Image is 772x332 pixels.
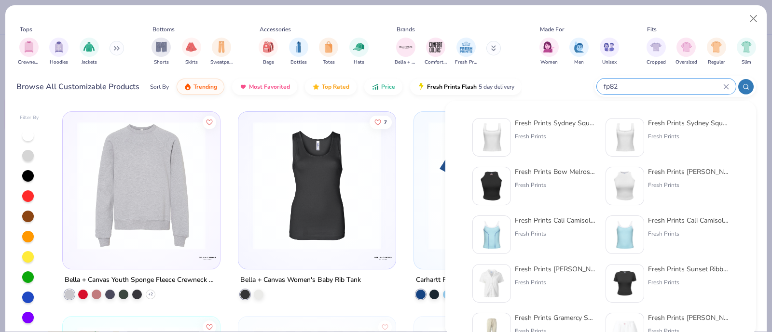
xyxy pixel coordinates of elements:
[515,264,596,274] div: Fresh Prints [PERSON_NAME]
[263,59,274,66] span: Bags
[604,41,615,53] img: Unisex Image
[600,38,619,66] button: filter button
[323,59,335,66] span: Totes
[515,278,596,287] div: Fresh Prints
[459,40,473,54] img: Fresh Prints Image
[648,264,729,274] div: Fresh Prints Sunset Ribbed T-shirt
[742,59,751,66] span: Slim
[364,79,402,95] button: Price
[182,38,201,66] div: filter for Skirts
[24,41,34,53] img: Crewnecks Image
[290,59,307,66] span: Bottles
[428,40,443,54] img: Comfort Colors Image
[384,120,387,124] span: 7
[543,41,554,53] img: Women Image
[741,41,752,53] img: Slim Image
[395,38,417,66] button: filter button
[49,38,69,66] button: filter button
[707,38,726,66] div: filter for Regular
[650,41,662,53] img: Cropped Image
[603,81,723,92] input: Try "T-Shirt"
[574,41,584,53] img: Men Image
[18,38,40,66] button: filter button
[569,38,589,66] button: filter button
[648,132,729,141] div: Fresh Prints
[675,59,697,66] span: Oversized
[373,248,393,267] img: Bella + Canvas logo
[515,132,596,141] div: Fresh Prints
[610,268,640,298] img: 40ec2264-0ddb-4f40-bcee-9c983d372ad1
[711,41,722,53] img: Regular Image
[455,38,477,66] div: filter for Fresh Prints
[540,25,564,34] div: Made For
[540,59,558,66] span: Women
[20,114,39,121] div: Filter By
[148,292,153,297] span: + 2
[648,167,729,177] div: Fresh Prints [PERSON_NAME] Tank Top
[648,229,729,238] div: Fresh Prints
[232,79,297,95] button: Most Favorited
[289,38,308,66] button: filter button
[648,181,729,189] div: Fresh Prints
[240,274,361,286] div: Bella + Canvas Women's Baby Rib Tank
[152,38,171,66] button: filter button
[370,115,392,129] button: Like
[479,81,514,93] span: 5 day delivery
[647,25,657,34] div: Fits
[20,25,32,34] div: Tops
[322,83,349,91] span: Top Rated
[425,38,447,66] div: filter for Comfort Colors
[72,121,210,250] img: 80137ec0-a204-4027-b2a6-56992861cb4d
[515,229,596,238] div: Fresh Prints
[410,79,522,95] button: Fresh Prints Flash5 day delivery
[647,38,666,66] div: filter for Cropped
[515,167,596,177] div: Fresh Prints Bow Melrose Ribbed Tank Top
[152,25,175,34] div: Bottoms
[210,38,233,66] div: filter for Sweatpants
[289,38,308,66] div: filter for Bottles
[600,38,619,66] div: filter for Unisex
[425,59,447,66] span: Comfort Colors
[515,181,596,189] div: Fresh Prints
[16,81,139,93] div: Browse All Customizable Products
[681,41,692,53] img: Oversized Image
[675,38,697,66] button: filter button
[425,38,447,66] button: filter button
[210,38,233,66] button: filter button
[515,118,596,128] div: Fresh Prints Sydney Square Neck Tank Top
[185,59,198,66] span: Skirts
[293,41,304,53] img: Bottles Image
[477,268,507,298] img: ac3b071b-bc6b-4320-8a2d-c07c58aa8036
[610,220,640,250] img: a25d9891-da96-49f3-a35e-76288174bf3a
[569,38,589,66] div: filter for Men
[18,59,40,66] span: Crewnecks
[193,83,217,91] span: Trending
[54,41,64,53] img: Hoodies Image
[182,38,201,66] button: filter button
[198,248,217,267] img: Bella + Canvas logo
[610,122,640,152] img: 38347b0a-c013-4da9-8435-963b962c47ba
[248,121,386,250] img: 5a9023ed-7d6d-4891-9237-b2dc97029788
[260,25,291,34] div: Accessories
[259,38,278,66] button: filter button
[574,59,584,66] span: Men
[319,38,338,66] button: filter button
[150,82,169,91] div: Sort By
[82,59,97,66] span: Jackets
[203,115,217,129] button: Like
[184,83,192,91] img: trending.gif
[305,79,357,95] button: Top Rated
[647,59,666,66] span: Cropped
[477,220,507,250] img: c9278497-07b0-4b89-88bf-435e93a5fff2
[354,59,364,66] span: Hats
[707,38,726,66] button: filter button
[80,38,99,66] button: filter button
[427,83,477,91] span: Fresh Prints Flash
[675,38,697,66] div: filter for Oversized
[610,171,640,201] img: 72ba704f-09a2-4d3f-9e57-147d586207a1
[210,59,233,66] span: Sweatpants
[83,41,95,53] img: Jackets Image
[744,10,763,28] button: Close
[18,38,40,66] div: filter for Crewnecks
[424,121,562,250] img: a2eb7a3f-2b55-4b0a-bd2e-2a00e29b8df4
